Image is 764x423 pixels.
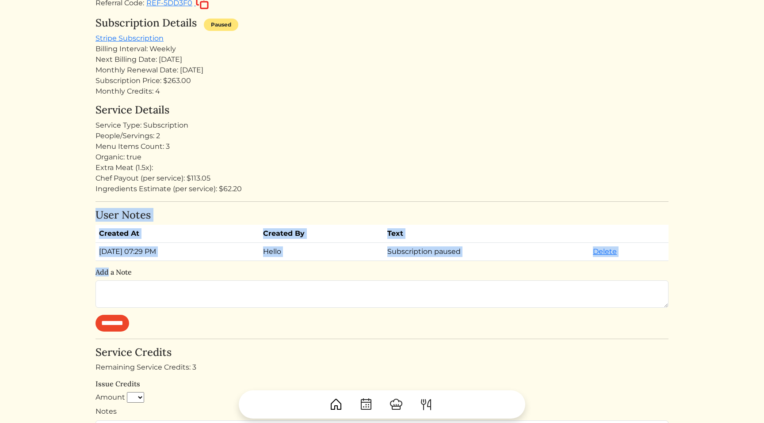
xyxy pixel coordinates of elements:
h6: Issue Credits [95,380,668,388]
td: Hello [260,243,384,261]
img: CalendarDots-5bcf9d9080389f2a281d69619e1c85352834be518fbc73d9501aef674afc0d57.svg [359,397,373,412]
td: Subscription paused [384,243,589,261]
div: Monthly Credits: 4 [95,86,668,97]
th: Created By [260,225,384,243]
h4: Service Credits [95,346,668,359]
th: Text [384,225,589,243]
a: Delete [593,247,617,256]
div: Next Billing Date: [DATE] [95,54,668,65]
img: ChefHat-a374fb509e4f37eb0702ca99f5f64f3b6956810f32a249b33092029f8484b388.svg [389,397,403,412]
h4: Service Details [95,104,668,117]
div: Ingredients Estimate (per service): $62.20 [95,184,668,194]
div: Organic: true [95,152,668,162]
div: Paused [204,19,238,31]
div: Billing Interval: Weekly [95,44,668,54]
td: [DATE] 07:29 PM [95,243,260,261]
div: Service Type: Subscription [95,120,668,131]
div: Subscription Price: $263.00 [95,76,668,86]
h4: User Notes [95,209,668,222]
div: Monthly Renewal Date: [DATE] [95,65,668,76]
img: ForkKnife-55491504ffdb50bab0c1e09e7649658475375261d09fd45db06cec23bce548bf.svg [419,397,433,412]
div: Menu Items Count: 3 [95,141,668,152]
h4: Subscription Details [95,17,197,30]
div: People/Servings: 2 [95,131,668,141]
th: Created At [95,225,260,243]
h6: Add a Note [95,268,668,276]
a: Stripe Subscription [95,34,164,42]
div: Extra Meat (1.5x): [95,162,668,173]
img: House-9bf13187bcbb5817f509fe5e7408150f90897510c4275e13d0d5fca38e0b5951.svg [329,397,343,412]
div: Chef Payout (per service): $113.05 [95,173,668,184]
div: Remaining Service Credits: 3 [95,362,668,373]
